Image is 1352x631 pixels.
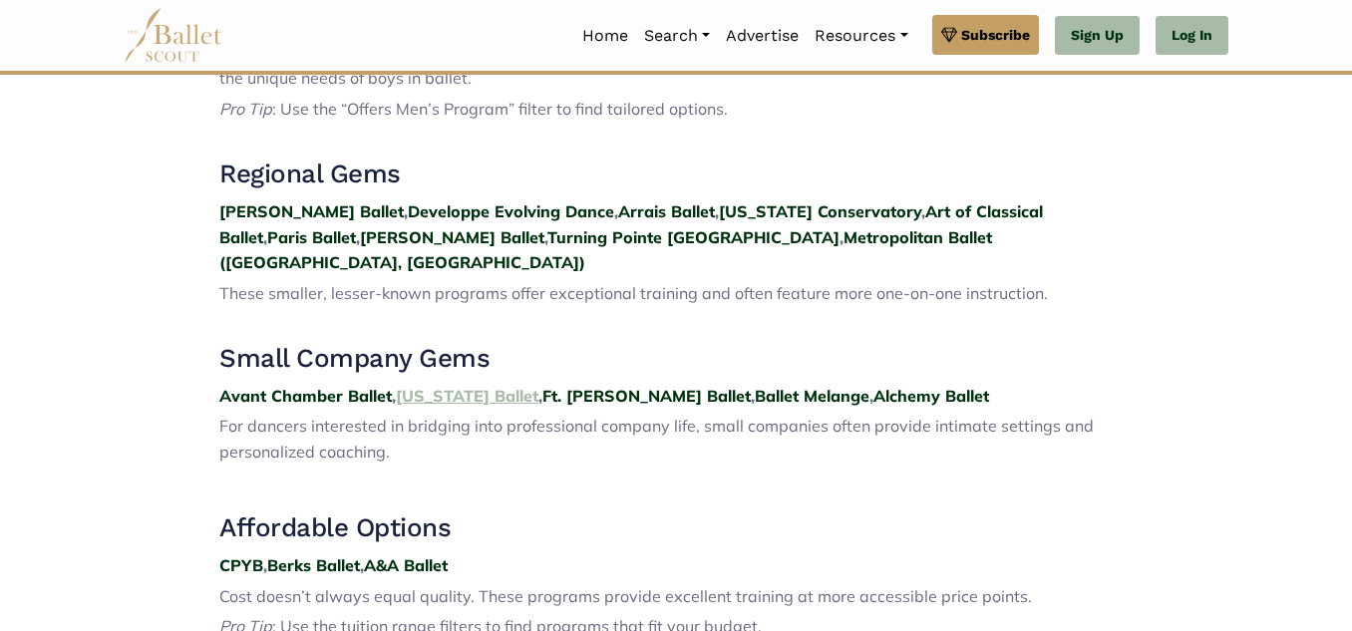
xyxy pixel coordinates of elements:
h3: Regional Gems [219,158,1133,191]
a: Ft. [PERSON_NAME] Ballet [542,386,751,406]
a: Log In [1156,16,1228,56]
a: Paris Ballet [267,227,356,247]
span: For dancers interested in bridging into professional company life, small companies often provide ... [219,416,1094,462]
a: Turning Pointe [GEOGRAPHIC_DATA] [547,227,840,247]
a: Ballet Melange [755,386,869,406]
a: Sign Up [1055,16,1140,56]
img: gem.svg [941,24,957,46]
strong: , [614,201,618,221]
span: Subscribe [961,24,1030,46]
a: A&A Ballet [364,555,448,575]
a: Developpe Evolving Dance [408,201,614,221]
a: [US_STATE] Ballet [396,386,538,406]
strong: , [538,386,542,406]
span: : Use the “Offers Men’s Program” filter to find tailored options. [272,99,728,119]
strong: , [356,227,360,247]
a: [PERSON_NAME] Ballet [360,227,544,247]
strong: , [392,386,396,406]
strong: , [715,201,719,221]
h3: Affordable Options [219,511,1133,545]
a: [PERSON_NAME] Ballet [219,201,404,221]
a: Berks Ballet [267,555,360,575]
strong: , [263,555,267,575]
a: CPYB [219,555,263,575]
strong: , [544,227,547,247]
h3: Small Company Gems [219,342,1133,376]
strong: , [869,386,873,406]
a: Subscribe [932,15,1039,55]
strong: , [404,201,408,221]
strong: , [263,227,267,247]
span: These smaller, lesser-known programs offer exceptional training and often feature more one-on-one... [219,283,1048,303]
a: Search [636,15,718,57]
span: Pro Tip [219,99,272,119]
a: Resources [807,15,915,57]
a: Alchemy Ballet [873,386,989,406]
a: Art of Classical Ballet [219,201,1043,247]
a: Arrais Ballet [618,201,715,221]
a: [US_STATE] Conservatory [719,201,921,221]
a: Avant Chamber Ballet [219,386,392,406]
a: Advertise [718,15,807,57]
strong: , [921,201,925,221]
a: Home [574,15,636,57]
span: Cost doesn’t always equal quality. These programs provide excellent training at more accessible p... [219,586,1032,606]
strong: , [751,386,755,406]
strong: , [840,227,844,247]
strong: , [360,555,364,575]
